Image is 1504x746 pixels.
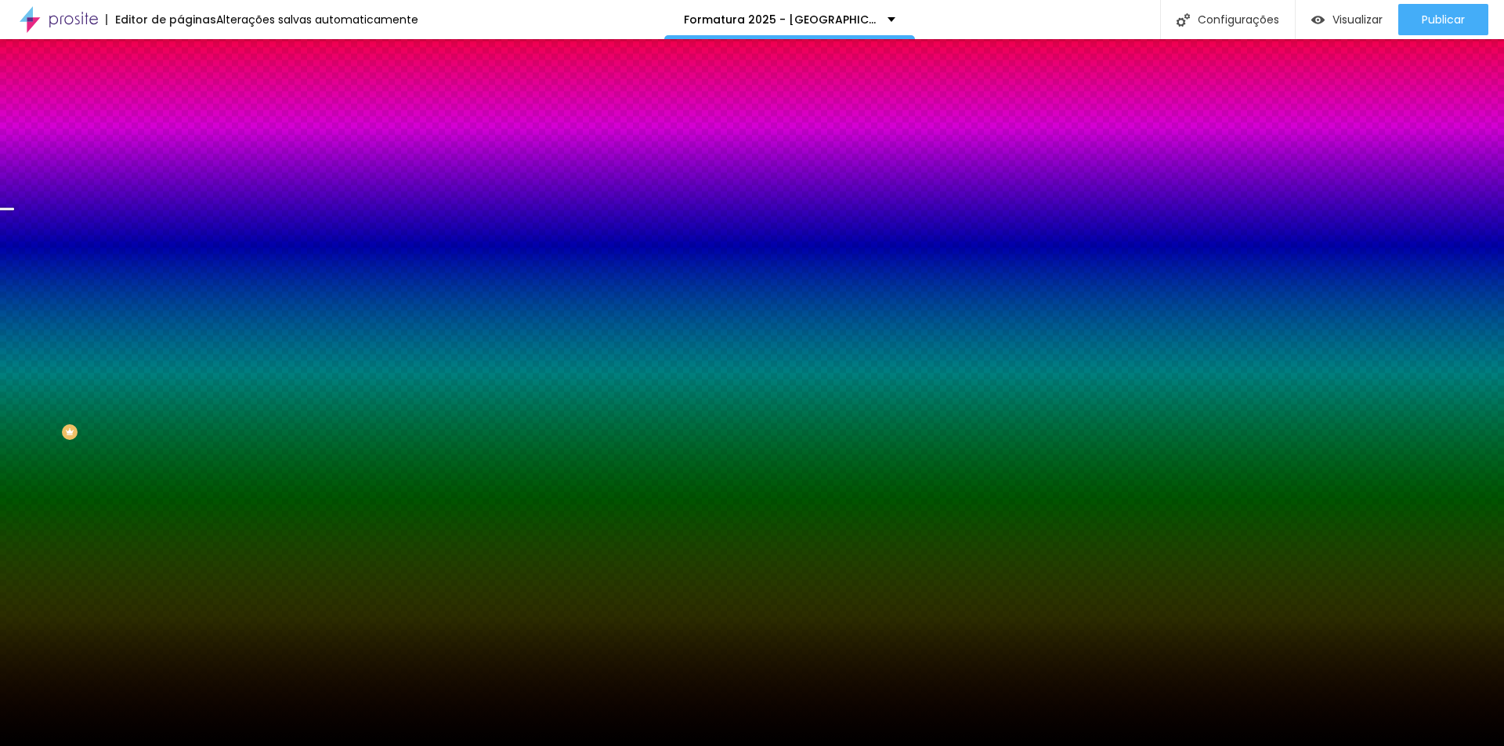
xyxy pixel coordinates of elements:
p: Formatura 2025 - [GEOGRAPHIC_DATA] [684,14,876,25]
div: Editor de páginas [106,14,216,25]
button: Publicar [1398,4,1488,35]
img: view-1.svg [1311,13,1325,27]
img: Icone [1177,13,1190,27]
span: Publicar [1422,13,1465,26]
span: Visualizar [1332,13,1383,26]
div: Alterações salvas automaticamente [216,14,418,25]
button: Visualizar [1296,4,1398,35]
